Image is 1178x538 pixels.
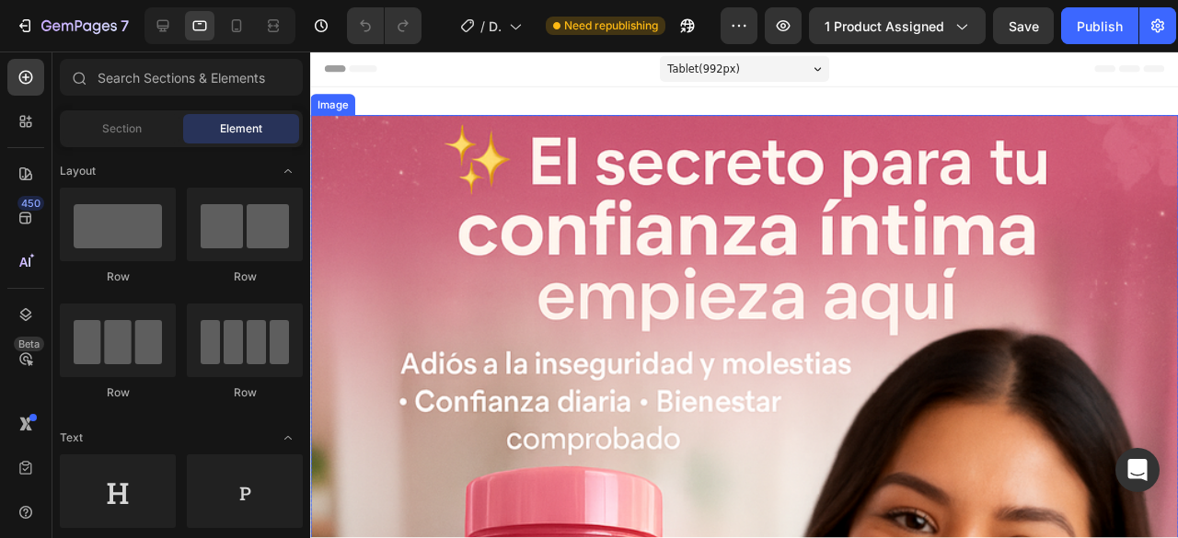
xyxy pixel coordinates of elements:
[187,384,303,401] div: Row
[187,269,303,285] div: Row
[310,52,1178,538] iframe: Design area
[273,423,303,452] span: Toggle open
[17,196,44,211] div: 450
[809,7,986,44] button: 1 product assigned
[7,7,137,44] button: 7
[273,156,303,186] span: Toggle open
[1077,17,1123,36] div: Publish
[60,163,96,179] span: Layout
[60,269,176,285] div: Row
[1115,448,1160,492] div: Open Intercom Messenger
[347,7,422,44] div: Undo/Redo
[220,120,262,137] span: Element
[1061,7,1138,44] button: Publish
[60,384,176,401] div: Row
[489,17,502,36] span: Duplicate from Landing Page - [DATE] 08:09:51
[993,7,1054,44] button: Save
[60,59,303,96] input: Search Sections & Elements
[564,17,658,34] span: Need republishing
[102,120,142,137] span: Section
[825,17,944,36] span: 1 product assigned
[1009,18,1039,34] span: Save
[480,17,485,36] span: /
[60,429,83,446] span: Text
[14,337,44,351] div: Beta
[121,15,129,37] p: 7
